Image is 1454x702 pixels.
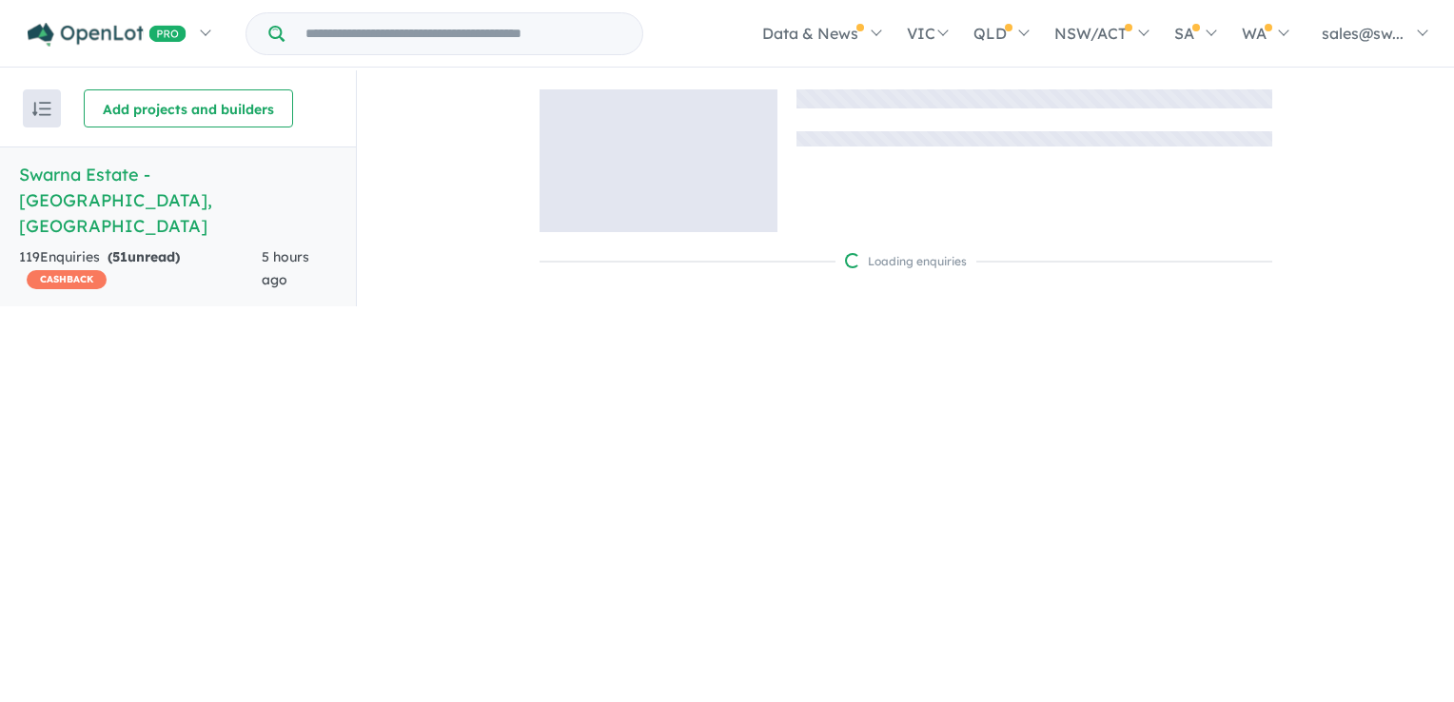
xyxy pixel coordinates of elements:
span: 51 [112,248,128,265]
span: 5 hours ago [262,248,309,288]
input: Try estate name, suburb, builder or developer [288,13,639,54]
span: CASHBACK [27,270,107,289]
span: sales@sw... [1322,24,1404,43]
div: Loading enquiries [845,252,967,271]
img: Openlot PRO Logo White [28,23,187,47]
strong: ( unread) [108,248,180,265]
img: sort.svg [32,102,51,116]
h5: Swarna Estate - [GEOGRAPHIC_DATA] , [GEOGRAPHIC_DATA] [19,162,337,239]
button: Add projects and builders [84,89,293,127]
div: 119 Enquir ies [19,246,262,292]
